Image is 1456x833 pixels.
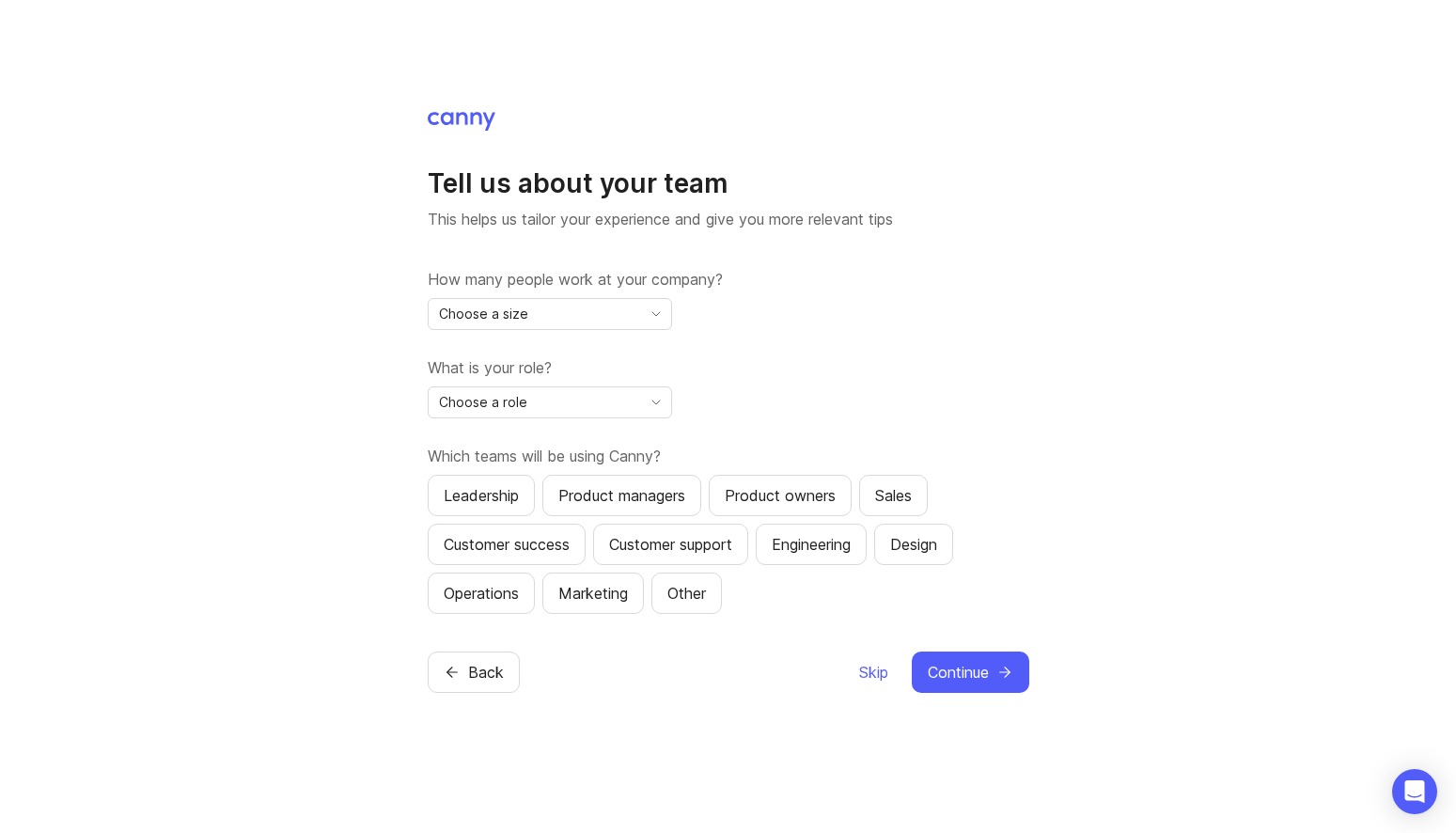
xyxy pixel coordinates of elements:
div: Sales [875,484,912,507]
div: toggle menu [428,298,672,330]
div: Marketing [558,582,628,605]
label: How many people work at your company? [428,268,1029,291]
div: Other [667,582,706,605]
button: Continue [912,652,1029,693]
img: Canny Home [428,112,495,131]
div: Open Intercom Messenger [1392,769,1437,814]
span: Skip [859,661,888,684]
div: toggle menu [428,386,672,418]
button: Engineering [756,524,867,565]
span: Choose a size [439,304,528,324]
div: Design [890,533,937,556]
label: What is your role? [428,356,1029,379]
div: Customer success [444,533,570,556]
span: Choose a role [439,392,527,413]
button: Product owners [709,475,852,516]
label: Which teams will be using Canny? [428,445,1029,467]
div: Product managers [558,484,685,507]
h1: Tell us about your team [428,166,1029,200]
button: Marketing [542,573,644,614]
button: Leadership [428,475,535,516]
svg: toggle icon [641,395,671,410]
button: Back [428,652,520,693]
p: This helps us tailor your experience and give you more relevant tips [428,208,1029,230]
button: Other [651,573,722,614]
button: Sales [859,475,928,516]
button: Customer support [593,524,748,565]
button: Operations [428,573,535,614]
div: Product owners [725,484,836,507]
button: Skip [858,652,889,693]
span: Continue [928,661,989,684]
svg: toggle icon [641,306,671,322]
div: Customer support [609,533,732,556]
div: Operations [444,582,519,605]
span: Back [468,661,504,684]
button: Design [874,524,953,565]
button: Product managers [542,475,701,516]
div: Engineering [772,533,851,556]
div: Leadership [444,484,519,507]
button: Customer success [428,524,586,565]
